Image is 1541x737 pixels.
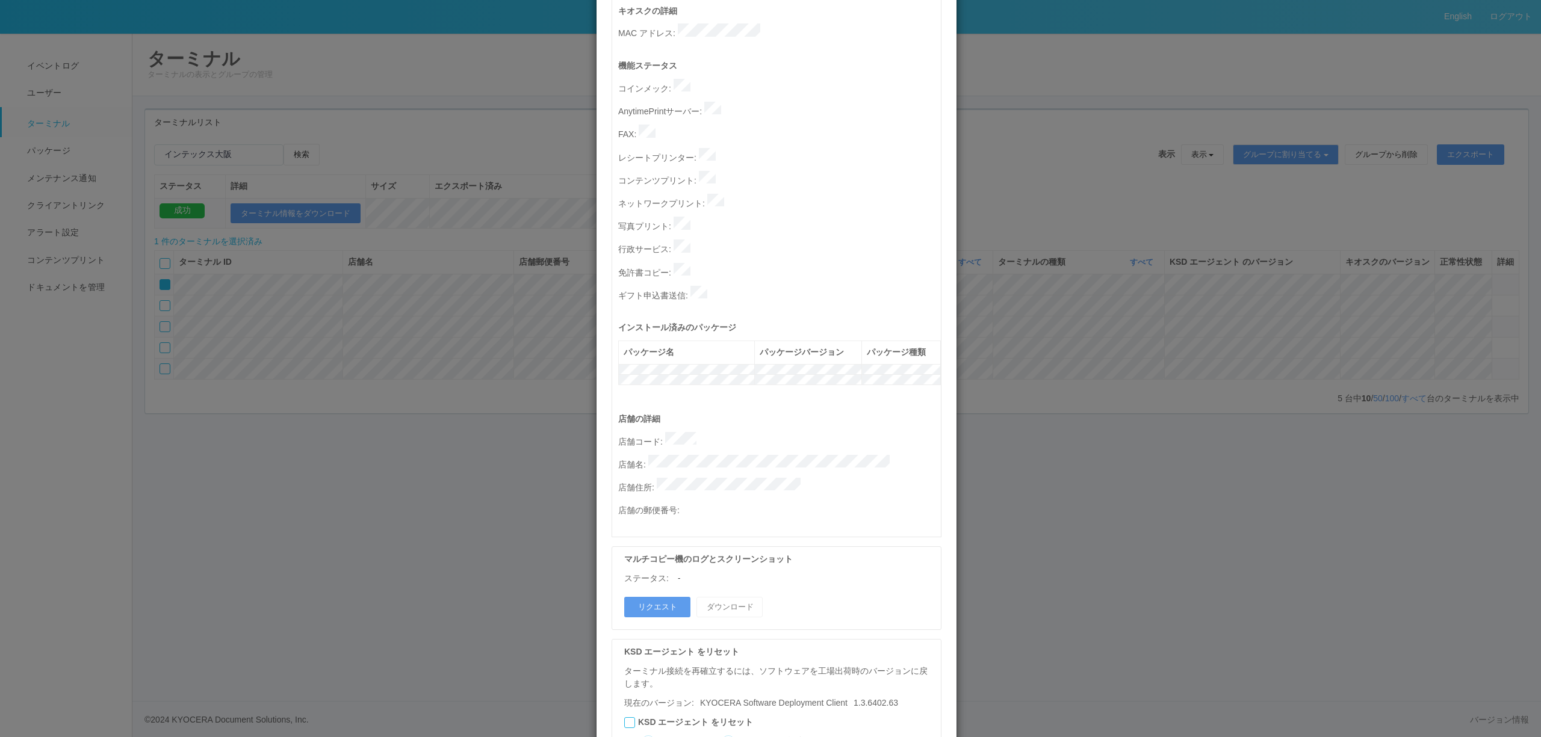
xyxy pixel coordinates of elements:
[618,125,941,141] p: FAX :
[618,5,941,17] p: キオスクの詳細
[760,346,857,359] div: パッケージバージョン
[618,102,941,119] p: AnytimePrintサーバー :
[618,60,941,72] p: 機能ステータス
[700,698,848,708] span: KYOCERA Software Deployment Client
[624,572,669,585] p: ステータス:
[638,716,753,729] label: KSD エージェント をリセット
[624,646,935,658] p: KSD エージェント をリセット
[624,597,690,617] button: リクエスト
[694,698,898,708] span: 1.3.6402.63
[618,79,941,96] p: コインメック :
[624,553,935,566] p: マルチコピー機のログとスクリーンショット
[618,432,941,449] p: 店舗コード :
[618,413,941,425] p: 店舗の詳細
[618,501,941,517] p: 店舗の郵便番号 :
[618,455,941,472] p: 店舗名 :
[618,194,941,211] p: ネットワークプリント :
[624,697,935,709] p: 現在のバージョン:
[618,286,941,303] p: ギフト申込書送信 :
[618,263,941,280] p: 免許書コピー :
[624,665,935,691] p: ターミナル接続を再確立するには、ソフトウェアを工場出荷時のバージョンに戻します。
[618,321,941,334] p: インストール済みのパッケージ
[618,148,941,165] p: レシートプリンター :
[618,23,941,40] p: MAC アドレス :
[696,597,763,617] button: ダウンロード
[618,478,941,495] p: 店舗住所 :
[618,171,941,188] p: コンテンツプリント :
[618,217,941,233] p: 写真プリント :
[624,346,749,359] div: パッケージ名
[618,239,941,256] p: 行政サービス :
[867,346,935,359] div: パッケージ種類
